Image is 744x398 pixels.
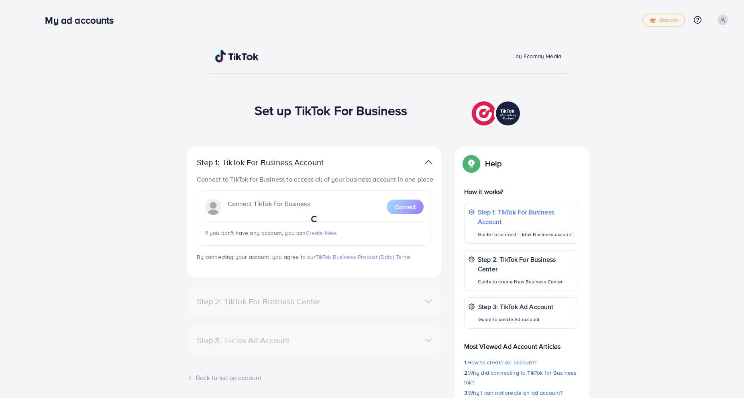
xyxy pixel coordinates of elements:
p: Step 1: TikTok For Business Account [197,158,349,167]
p: Guide to connect TikTok Business account [478,230,574,239]
span: Why I can not create an ad account? [468,389,563,397]
img: TikTok partner [425,156,432,168]
p: 1. [464,358,578,367]
p: 3. [464,388,578,398]
p: Step 2: TikTok For Business Center [478,255,574,274]
p: Guide to create New Business Center [478,277,574,287]
img: tick [649,18,656,23]
p: Most Viewed Ad Account Articles [464,335,578,351]
div: Back to list ad account [187,373,442,382]
p: Help [485,159,502,168]
img: TikTok partner [472,99,522,127]
p: Step 1: TikTok For Business Account [478,207,574,226]
p: How it works? [464,187,578,196]
span: Why did connecting to TikTok for Business fail? [464,369,577,386]
span: by Ecomdy Media [516,52,561,60]
a: tickUpgrade [642,14,685,26]
p: Guide to create Ad account [478,315,554,324]
span: How to create ad account? [467,358,536,366]
img: TikTok [215,50,259,63]
img: Popup guide [464,156,479,171]
p: Step 3: TikTok Ad Account [478,302,554,311]
h3: My ad accounts [45,14,120,26]
span: Upgrade [649,17,678,23]
p: 2. [464,368,578,387]
h1: Set up TikTok For Business [255,103,408,118]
